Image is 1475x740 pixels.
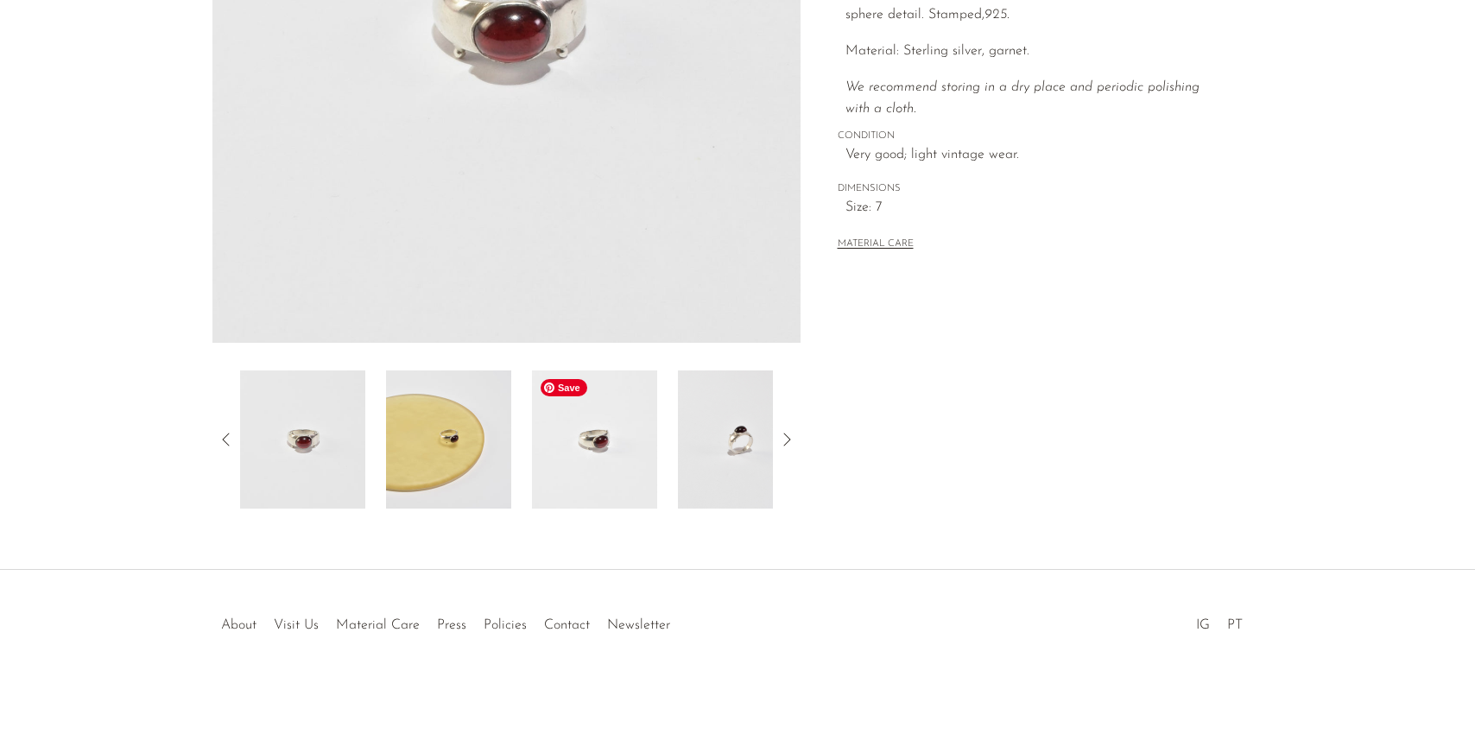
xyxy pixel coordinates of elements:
a: Press [437,618,466,632]
span: Size: 7 [845,197,1226,219]
a: Material Care [336,618,420,632]
a: IG [1196,618,1210,632]
ul: Quick links [212,604,679,637]
img: Silver Garnet Ring [386,370,511,509]
a: Policies [484,618,527,632]
img: Silver Garnet Ring [240,370,365,509]
a: Visit Us [274,618,319,632]
i: We recommend storing in a dry place and periodic polishing with a cloth. [845,80,1200,117]
span: DIMENSIONS [838,181,1226,197]
button: MATERIAL CARE [838,238,914,251]
a: Contact [544,618,590,632]
ul: Social Medias [1187,604,1251,637]
span: CONDITION [838,129,1226,144]
span: Very good; light vintage wear. [845,144,1226,167]
a: About [221,618,256,632]
span: Save [541,379,587,396]
img: Silver Garnet Ring [678,370,803,509]
p: Material: Sterling silver, garnet. [845,41,1226,63]
em: 925. [984,8,1010,22]
img: Silver Garnet Ring [532,370,657,509]
a: PT [1227,618,1243,632]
